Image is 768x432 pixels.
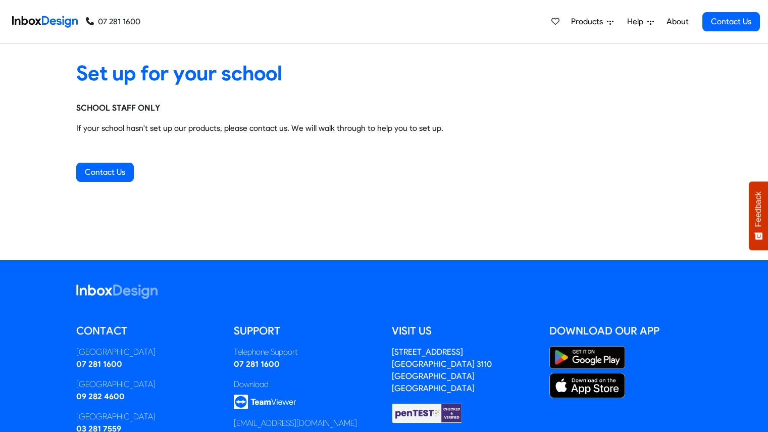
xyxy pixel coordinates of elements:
[234,346,377,358] div: Telephone Support
[549,323,692,339] h5: Download our App
[702,12,760,31] a: Contact Us
[234,418,357,428] a: [EMAIL_ADDRESS][DOMAIN_NAME]
[234,323,377,339] h5: Support
[663,12,691,32] a: About
[76,103,160,113] strong: SCHOOL STAFF ONLY
[549,373,625,398] img: Apple App Store
[234,395,296,409] img: logo_teamviewer.svg
[86,16,140,28] a: 07 281 1600
[76,323,219,339] h5: Contact
[623,12,658,32] a: Help
[76,411,219,423] div: [GEOGRAPHIC_DATA]
[76,359,122,369] a: 07 281 1600
[754,191,763,227] span: Feedback
[567,12,618,32] a: Products
[392,347,492,393] address: [STREET_ADDRESS] [GEOGRAPHIC_DATA] 3110 [GEOGRAPHIC_DATA] [GEOGRAPHIC_DATA]
[76,346,219,358] div: [GEOGRAPHIC_DATA]
[392,323,535,339] h5: Visit us
[549,346,625,369] img: Google Play Store
[76,284,158,299] img: logo_inboxdesign_white.svg
[76,378,219,391] div: [GEOGRAPHIC_DATA]
[392,403,463,424] img: Checked & Verified by penTEST
[234,359,280,369] a: 07 281 1600
[627,16,647,28] span: Help
[76,60,692,86] heading: Set up for your school
[234,378,377,391] div: Download
[392,347,492,393] a: [STREET_ADDRESS][GEOGRAPHIC_DATA] 3110[GEOGRAPHIC_DATA][GEOGRAPHIC_DATA]
[76,122,692,134] p: If your school hasn't set up our products, please contact us. We will walk through to help you to...
[76,163,134,182] a: Contact Us
[76,392,125,401] a: 09 282 4600
[749,181,768,250] button: Feedback - Show survey
[392,408,463,417] a: Checked & Verified by penTEST
[571,16,607,28] span: Products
